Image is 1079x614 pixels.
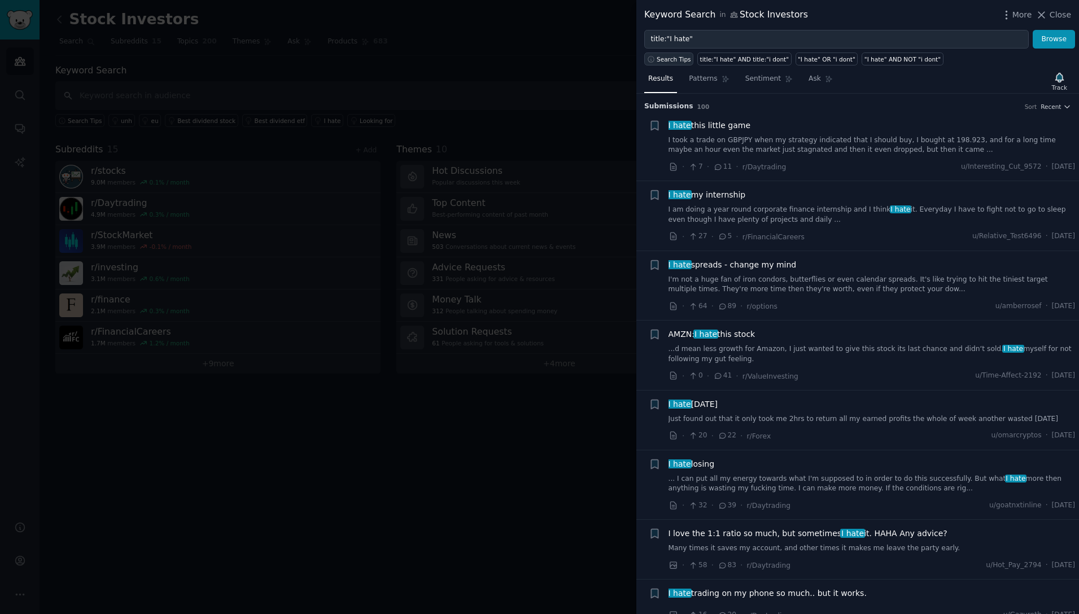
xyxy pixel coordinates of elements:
[1012,9,1032,21] span: More
[1052,560,1075,571] span: [DATE]
[747,302,777,310] span: r/options
[1052,301,1075,312] span: [DATE]
[669,189,746,201] span: my internship
[688,301,707,312] span: 64
[742,372,798,380] span: r/ValueInvesting
[669,398,718,410] a: I hate[DATE]
[862,52,943,65] a: "I hate" AND NOT "i dont"
[742,163,786,171] span: r/Daytrading
[1036,9,1071,21] button: Close
[1052,431,1075,441] span: [DATE]
[669,259,797,271] span: spreads - change my mind
[719,10,726,20] span: in
[1052,84,1067,91] div: Track
[864,55,941,63] div: "I hate" AND NOT "i dont"
[1046,301,1048,312] span: ·
[711,231,714,243] span: ·
[1046,231,1048,242] span: ·
[1046,371,1048,381] span: ·
[961,162,1042,172] span: u/Interesting_Cut_9572
[718,501,736,511] span: 39
[688,371,702,381] span: 0
[688,162,702,172] span: 7
[669,205,1076,225] a: I am doing a year round corporate finance internship and I thinkI hateit. Everyday I have to figh...
[700,55,789,63] div: title:"I hate" AND title:"i dont"
[1001,9,1032,21] button: More
[669,189,746,201] a: I hatemy internship
[667,459,692,468] span: I hate
[711,430,714,442] span: ·
[693,330,718,339] span: I hate
[669,587,867,599] span: trading on my phone so much.. but it works.
[740,559,742,571] span: ·
[1041,103,1061,111] span: Recent
[1052,501,1075,511] span: [DATE]
[669,458,715,470] a: I hatelosing
[1005,475,1027,483] span: I hate
[736,161,738,173] span: ·
[667,589,692,598] span: I hate
[742,233,805,241] span: r/FinancialCareers
[718,431,736,441] span: 22
[796,52,858,65] a: "I hate" OR "i dont"
[747,502,790,510] span: r/Daytrading
[669,414,1076,424] a: Just found out that it only took me 2hrs to return all my earned profits the whole of week anothe...
[697,52,791,65] a: title:"I hate" AND title:"i dont"
[1041,103,1071,111] button: Recent
[1046,162,1048,172] span: ·
[1052,231,1075,242] span: [DATE]
[740,499,742,511] span: ·
[669,120,751,131] span: this little game
[711,300,714,312] span: ·
[657,55,691,63] span: Search Tips
[667,260,692,269] span: I hate
[1002,345,1024,353] span: I hate
[995,301,1042,312] span: u/amberrosef
[682,231,684,243] span: ·
[747,562,790,569] span: r/Daytrading
[669,587,867,599] a: I hatetrading on my phone so much.. but it works.
[685,70,733,93] a: Patterns
[741,70,797,93] a: Sentiment
[667,121,692,130] span: I hate
[648,74,673,84] span: Results
[740,430,742,442] span: ·
[682,430,684,442] span: ·
[644,8,808,22] div: Keyword Search Stock Investors
[890,205,912,213] span: I hate
[986,560,1041,571] span: u/Hot_Pay_2794
[644,30,1029,49] input: Try a keyword related to your business
[975,371,1042,381] span: u/Time-Affect-2192
[644,102,693,112] span: Submission s
[669,135,1076,155] a: I took a trade on GBPJPY when my strategy indicated that I should buy, I bought at 198.923, and f...
[669,528,947,540] a: I love the 1:1 ratio so much, but sometimesI hateit. HAHA Any advice?
[798,55,855,63] div: "I hate" OR "i dont"
[1046,560,1048,571] span: ·
[682,499,684,511] span: ·
[682,161,684,173] span: ·
[644,70,677,93] a: Results
[736,370,738,382] span: ·
[682,300,684,312] span: ·
[688,501,707,511] span: 32
[669,474,1076,494] a: ... I can put all my energy towards what I'm supposed to in order to do this successfully. But wh...
[713,371,732,381] span: 41
[669,275,1076,295] a: I'm not a huge fan of iron condors, butterflies or even calendar spreads. It's like trying to hit...
[667,400,692,409] span: I hate
[1052,371,1075,381] span: [DATE]
[972,231,1042,242] span: u/Relative_Test6496
[713,162,732,172] span: 11
[669,398,718,410] span: [DATE]
[669,344,1076,364] a: ...d mean less growth for Amazon, I just wanted to give this stock its last chance and didn‘t sol...
[711,559,714,571] span: ·
[1046,501,1048,511] span: ·
[991,431,1042,441] span: u/omarcryptos
[667,190,692,199] span: I hate
[669,328,755,340] span: AMZN: this stock
[682,370,684,382] span: ·
[1048,69,1071,93] button: Track
[718,231,732,242] span: 5
[707,370,709,382] span: ·
[669,458,715,470] span: losing
[688,431,707,441] span: 20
